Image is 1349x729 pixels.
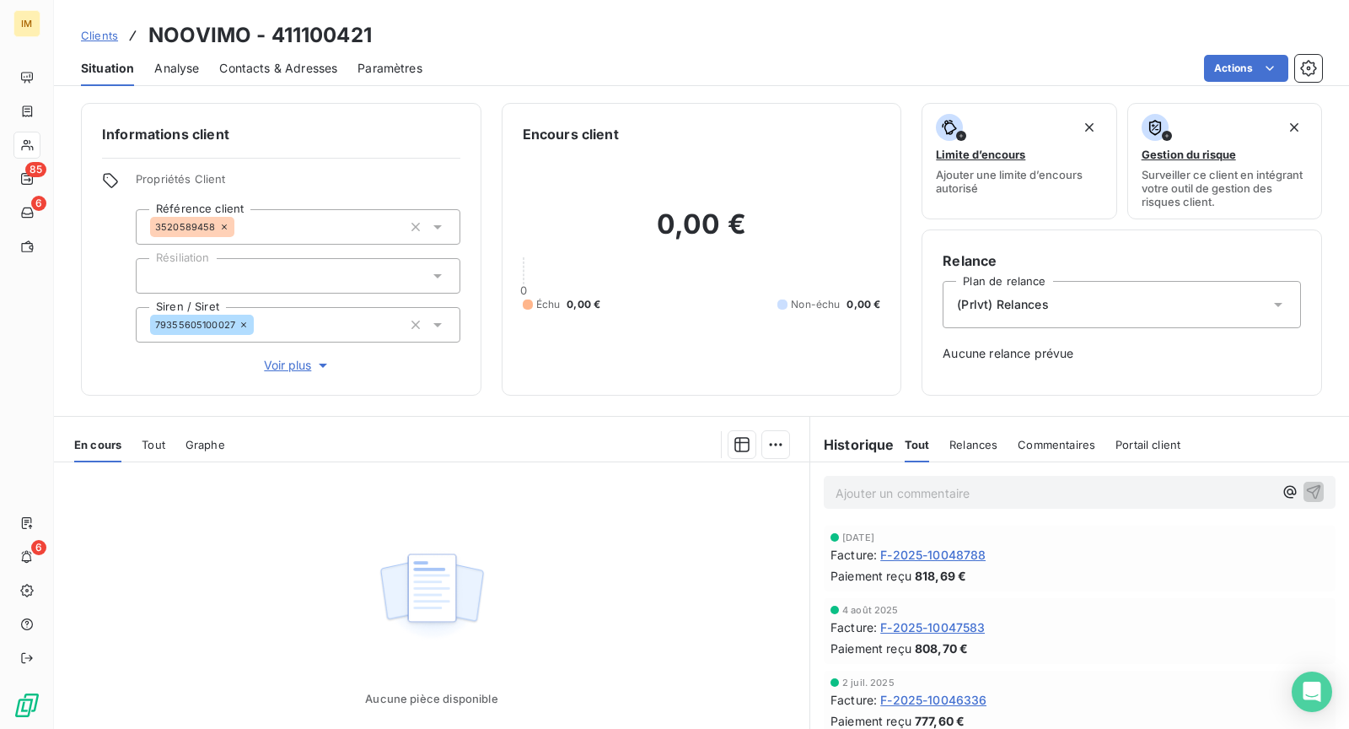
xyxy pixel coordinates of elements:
[31,196,46,211] span: 6
[957,296,1048,313] span: (Prlvt) Relances
[74,438,121,451] span: En cours
[254,317,267,332] input: Ajouter une valeur
[810,435,895,455] h6: Historique
[830,546,877,564] span: Facture :
[830,567,911,585] span: Paiement reçu
[523,124,619,144] h6: Encours client
[1127,103,1322,219] button: Gestion du risqueSurveiller ce client en intégrant votre outil de gestion des risques client.
[1115,438,1180,451] span: Portail client
[949,438,997,451] span: Relances
[81,29,118,42] span: Clients
[378,544,486,649] img: Empty state
[1018,438,1095,451] span: Commentaires
[523,208,881,258] h2: 0,00 €
[880,618,985,636] span: F-2025-10047583
[915,640,968,657] span: 808,70 €
[791,297,840,312] span: Non-échu
[846,297,880,312] span: 0,00 €
[842,605,899,615] span: 4 août 2025
[154,60,199,77] span: Analyse
[365,692,497,705] span: Aucune pièce disponible
[219,60,337,77] span: Contacts & Adresses
[136,172,460,196] span: Propriétés Client
[1142,168,1308,208] span: Surveiller ce client en intégrant votre outil de gestion des risques client.
[880,546,986,564] span: F-2025-10048788
[842,532,874,543] span: [DATE]
[357,60,422,77] span: Paramètres
[13,10,40,37] div: IM
[536,297,561,312] span: Échu
[155,320,235,330] span: 79355605100027
[520,283,527,297] span: 0
[830,618,877,636] span: Facture :
[1142,148,1236,161] span: Gestion du risque
[13,692,40,719] img: Logo LeanPay
[81,60,134,77] span: Situation
[830,640,911,657] span: Paiement reçu
[234,219,248,235] input: Ajouter une valeur
[102,124,460,144] h6: Informations client
[842,678,895,688] span: 2 juil. 2025
[936,168,1102,195] span: Ajouter une limite d’encours autorisé
[81,27,118,44] a: Clients
[148,20,372,51] h3: NOOVIMO - 411100421
[142,438,165,451] span: Tout
[31,540,46,555] span: 6
[25,162,46,177] span: 85
[136,356,460,375] button: Voir plus
[567,297,600,312] span: 0,00 €
[155,222,216,232] span: 3520589458
[905,438,930,451] span: Tout
[943,345,1301,362] span: Aucune relance prévue
[880,691,986,709] span: F-2025-10046336
[150,268,164,283] input: Ajouter une valeur
[922,103,1116,219] button: Limite d’encoursAjouter une limite d’encours autorisé
[264,357,331,374] span: Voir plus
[936,148,1025,161] span: Limite d’encours
[185,438,225,451] span: Graphe
[915,567,966,585] span: 818,69 €
[943,251,1301,271] h6: Relance
[1292,672,1332,712] div: Open Intercom Messenger
[1204,55,1288,82] button: Actions
[830,691,877,709] span: Facture :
